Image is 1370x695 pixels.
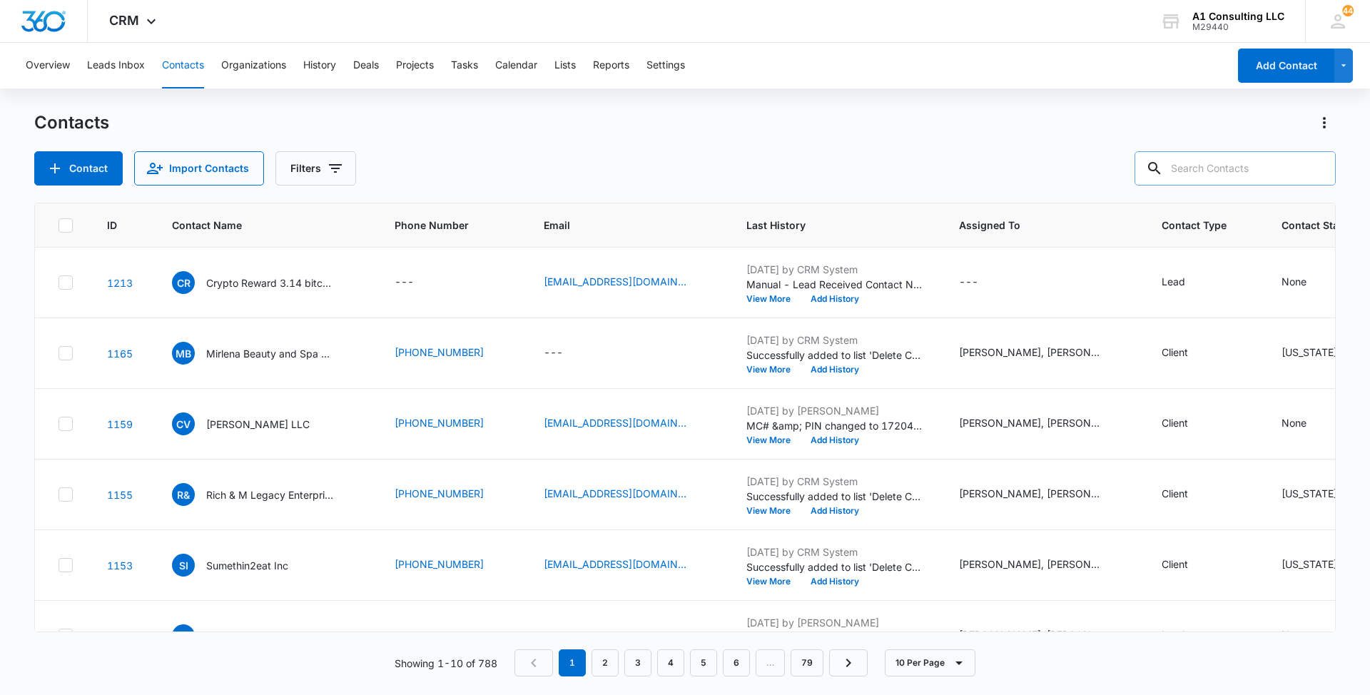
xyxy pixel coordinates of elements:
a: Page 3 [624,649,651,676]
div: --- [959,274,978,291]
h1: Contacts [34,112,109,133]
button: Overview [26,43,70,88]
button: Organizations [221,43,286,88]
button: Actions [1313,111,1336,134]
div: [US_STATE] [1282,486,1337,501]
p: [DATE] by [PERSON_NAME] [746,615,925,630]
span: Contact Status [1282,218,1354,233]
div: Lead [1162,274,1185,289]
a: Navigate to contact details page for Sumethin2eat Inc [107,559,133,572]
button: Add Contact [34,151,123,186]
p: [DATE] by CRM System [746,474,925,489]
div: Email - - Select to Edit Field [544,345,589,362]
span: SI [172,554,195,577]
input: Search Contacts [1135,151,1336,186]
div: [PERSON_NAME], [PERSON_NAME], [PERSON_NAME], [PERSON_NAME], [PERSON_NAME], Quarterly Taxes, [PERS... [959,415,1102,430]
div: Contact Name - Romario - Select to Edit Field [172,624,270,647]
div: Assigned To - Arisa Sawyer, Israel Moreno, Jeannette Uribe, Laura Henry, Michelle Jackson, Quarte... [959,415,1127,432]
div: Contact Name - Cristian VALENTIN LLC - Select to Edit Field [172,412,335,435]
div: Contact Type - Client - Select to Edit Field [1162,486,1214,503]
span: Contact Name [172,218,340,233]
div: --- [395,274,414,291]
a: Page 79 [791,649,823,676]
div: Email - vanharper1124@gmail.com - Select to Edit Field [544,557,712,574]
div: None [1282,415,1306,430]
div: Phone Number - 6094002304 - Select to Edit Field [395,486,509,503]
a: Navigate to contact details page for Romario [107,630,133,642]
div: Phone Number - - Select to Edit Field [395,627,440,644]
button: Add History [801,365,869,374]
em: 1 [559,649,586,676]
a: [PHONE_NUMBER] [395,345,484,360]
div: Contact Name - Mirlena Beauty and Spa LLC - Select to Edit Field [172,342,360,365]
span: ID [107,218,117,233]
button: 10 Per Page [885,649,975,676]
div: Contact Name - Crypto Reward 3.14 bitcoin detected. Claim here https//graph.org/WITHDRAW-BITCOIN-... [172,271,360,294]
div: Contact Status - None - Select to Edit Field [1282,274,1332,291]
span: Contact Type [1162,218,1227,233]
span: Assigned To [959,218,1107,233]
div: Contact Type - Lead - Select to Edit Field [1162,274,1211,291]
span: R& [172,483,195,506]
a: Navigate to contact details page for Crypto Reward 3.14 bitcoin detected. Claim here https//graph... [107,277,133,289]
div: [PERSON_NAME], [PERSON_NAME], [PERSON_NAME], [PERSON_NAME], [PERSON_NAME], Quarterly Taxes, [PERS... [959,486,1102,501]
div: Assigned To - Arisa Sawyer, Israel Moreno, Jeannette Uribe, Laura Henry, Michelle Jackson, Quarte... [959,557,1127,574]
a: [PHONE_NUMBER] [395,415,484,430]
div: Contact Type - Client - Select to Edit Field [1162,415,1214,432]
p: MC# &amp; PIN changed to 1720434. [746,418,925,433]
a: Navigate to contact details page for Cristian VALENTIN LLC [107,418,133,430]
p: Showing 1-10 of 788 [395,656,497,671]
div: Client [1162,345,1188,360]
div: Contact Status - None - Select to Edit Field [1282,627,1332,644]
div: Contact Name - Sumethin2eat Inc - Select to Edit Field [172,554,314,577]
button: Add History [801,507,869,515]
div: Contact Type - Lead - Select to Edit Field [1162,627,1211,644]
div: Email - azizxkill1@setxko.com - Select to Edit Field [544,274,712,291]
span: R [172,624,195,647]
div: Client [1162,557,1188,572]
p: Mirlena Beauty and Spa LLC [206,346,335,361]
p: Romario [206,629,244,644]
div: account id [1192,22,1284,32]
div: Contact Status - None - Select to Edit Field [1282,415,1332,432]
div: account name [1192,11,1284,22]
span: Phone Number [395,218,509,233]
div: [PERSON_NAME], [PERSON_NAME], [PERSON_NAME], [PERSON_NAME], [PERSON_NAME], Quarterly Taxes, [PERS... [959,627,1102,642]
div: Client [1162,486,1188,501]
div: Contact Status - New Jersey - Select to Edit Field [1282,557,1363,574]
button: Import Contacts [134,151,264,186]
p: [DATE] by CRM System [746,333,925,347]
span: Last History [746,218,904,233]
div: [PERSON_NAME], [PERSON_NAME], [PERSON_NAME], [PERSON_NAME], [PERSON_NAME], Quarterly Taxes, [PERS... [959,557,1102,572]
div: Assigned To - Arisa Sawyer, Israel Moreno, Jeannette Uribe, Laura Henry, Michelle Jackson, Quarte... [959,627,1127,644]
p: Successfully added to list 'Delete Contact '. [746,559,925,574]
button: Add History [801,436,869,445]
div: notifications count [1342,5,1354,16]
p: Sumethin2eat Inc [206,558,288,573]
button: Add History [801,295,869,303]
div: Phone Number - - Select to Edit Field [395,274,440,291]
div: None [1282,274,1306,289]
div: Assigned To - Arisa Sawyer, Israel Moreno, Jeannette Uribe, Laura Henry, Michelle Jackson, Quarte... [959,345,1127,362]
div: Contact Type - Client - Select to Edit Field [1162,557,1214,574]
button: Leads Inbox [87,43,145,88]
div: Contact Status - New Jersey - Select to Edit Field [1282,345,1363,362]
a: [EMAIL_ADDRESS][DOMAIN_NAME] [544,274,686,289]
a: Navigate to contact details page for Rich & M Legacy Enterprises LLC [107,489,133,501]
button: Tasks [451,43,478,88]
a: Page 6 [723,649,750,676]
a: [EMAIL_ADDRESS][DOMAIN_NAME] [544,415,686,430]
span: 44 [1342,5,1354,16]
button: Contacts [162,43,204,88]
button: Deals [353,43,379,88]
span: MB [172,342,195,365]
div: [US_STATE] [1282,345,1337,360]
button: View More [746,295,801,303]
div: Contact Type - Client - Select to Edit Field [1162,345,1214,362]
button: Add History [801,577,869,586]
div: [PERSON_NAME], [PERSON_NAME], [PERSON_NAME], [PERSON_NAME], [PERSON_NAME], Quarterly Taxes, [PERS... [959,345,1102,360]
button: View More [746,365,801,374]
div: Lead [1162,627,1185,642]
span: CRM [109,13,139,28]
button: View More [746,436,801,445]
